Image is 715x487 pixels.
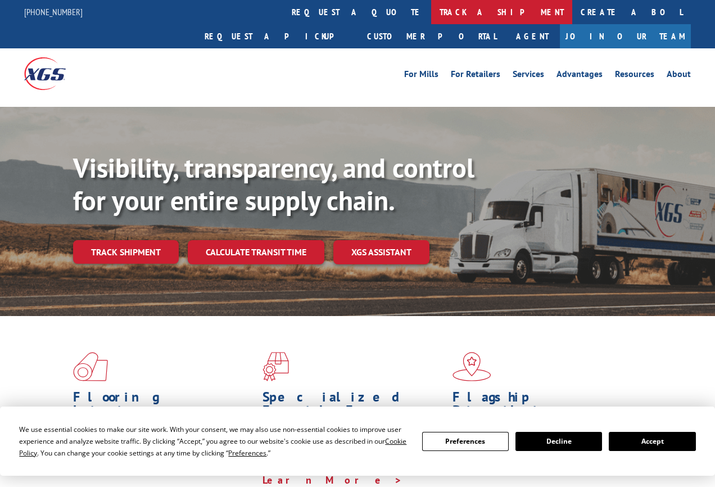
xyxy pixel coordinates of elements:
a: Track shipment [73,240,179,264]
a: For Mills [404,70,438,82]
button: Accept [609,432,695,451]
a: Learn More > [263,474,402,486]
span: As an industry carrier of choice, XGS has brought innovation and dedication to flooring logistics... [73,436,247,476]
a: Calculate transit time [188,240,324,264]
a: Join Our Team [560,24,691,48]
a: About [667,70,691,82]
h1: Specialized Freight Experts [263,390,444,423]
a: XGS ASSISTANT [333,240,429,264]
img: xgs-icon-focused-on-flooring-red [263,352,289,381]
div: We use essential cookies to make our site work. With your consent, we may also use non-essential ... [19,423,408,459]
h1: Flagship Distribution Model [452,390,633,436]
a: [PHONE_NUMBER] [24,6,83,17]
a: Resources [615,70,654,82]
a: Services [513,70,544,82]
a: Customer Portal [359,24,505,48]
img: xgs-icon-flagship-distribution-model-red [452,352,491,381]
a: For Retailers [451,70,500,82]
button: Decline [515,432,602,451]
a: Request a pickup [196,24,359,48]
span: Preferences [228,448,266,458]
span: Our agile distribution network gives you nationwide inventory management on demand. [452,436,628,476]
button: Preferences [422,432,509,451]
a: Agent [505,24,560,48]
a: Advantages [556,70,603,82]
img: xgs-icon-total-supply-chain-intelligence-red [73,352,108,381]
b: Visibility, transparency, and control for your entire supply chain. [73,150,474,218]
h1: Flooring Logistics Solutions [73,390,254,436]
